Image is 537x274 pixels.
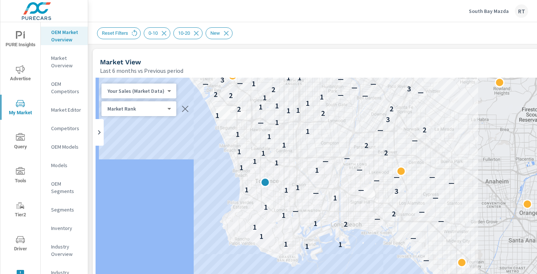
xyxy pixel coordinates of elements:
p: — [374,176,380,185]
div: Your Sales (Market Data) [101,105,170,112]
p: — [429,172,435,181]
p: — [338,74,344,83]
p: — [358,185,364,194]
h5: Market View [100,58,141,66]
p: Last 6 months vs Previous period [100,66,183,75]
p: — [237,78,243,87]
div: Competitors [41,123,88,134]
p: 1 [240,163,243,172]
p: — [338,90,344,99]
p: 1 [275,158,278,167]
p: Models [51,162,82,169]
p: 2 [231,71,234,80]
span: Tools [3,167,38,185]
p: Industry Overview [51,243,82,258]
p: — [323,156,328,165]
p: — [293,206,298,215]
p: 1 [264,203,268,212]
p: — [433,193,438,202]
div: Market Editor [41,104,88,115]
p: 1 [314,219,317,228]
span: Advertise [3,65,38,83]
p: — [362,91,368,100]
p: 2 [344,220,347,229]
p: 1 [305,242,309,251]
p: 2 [423,125,426,134]
p: 3 [220,75,224,84]
p: — [377,125,383,134]
p: Market Overview [51,54,82,69]
div: Inventory [41,223,88,234]
p: Market Editor [51,106,82,114]
p: OEM Models [51,143,82,150]
p: Competitors [51,125,82,132]
p: 2 [390,104,393,113]
p: 1 [267,132,271,141]
div: Your Sales (Market Data) [101,88,170,95]
div: Market Overview [41,53,88,71]
span: Driver [3,235,38,253]
p: — [423,256,429,264]
div: RT [515,4,528,18]
p: — [266,71,272,80]
p: 1 [216,111,219,120]
p: 1 [282,141,286,149]
span: Tier2 [3,201,38,219]
p: Inventory [51,224,82,232]
p: 1 [296,106,300,115]
p: South Bay Mazda [469,8,509,14]
p: 1 [320,92,324,101]
p: 1 [237,147,241,156]
p: 3 [407,84,411,93]
span: Query [3,133,38,151]
p: OEM Segments [51,180,82,195]
p: 1 [275,118,279,127]
p: 1 [275,101,279,110]
p: 1 [261,149,265,158]
p: — [394,172,400,181]
p: — [357,165,363,174]
p: Your Sales (Market Data) [107,88,164,94]
p: 2 [384,148,388,157]
p: — [313,188,319,197]
p: 1 [338,240,342,249]
p: Market Rank [107,105,164,112]
p: 2 [364,141,368,150]
div: Industry Overview [41,241,88,260]
p: 1 [287,106,290,115]
p: 1 [333,193,337,202]
p: — [203,79,209,88]
div: OEM Competitors [41,78,88,97]
p: OEM Market Overview [51,28,82,43]
p: 1 [260,232,263,241]
p: 1 [253,223,257,231]
p: — [448,178,454,187]
p: — [374,214,380,223]
div: Models [41,160,88,171]
p: — [410,233,416,242]
p: Segments [51,206,82,213]
p: 1 [287,73,290,82]
p: 3 [394,187,398,196]
p: 1 [315,166,319,175]
p: 1 [284,186,288,194]
span: 0-10 [144,30,162,36]
div: OEM Models [41,141,88,152]
p: 1 [263,179,267,188]
p: 1 [259,102,263,111]
p: 2 [392,209,396,218]
span: PURE Insights [3,31,38,49]
p: 1 [245,185,249,194]
p: — [351,83,357,92]
p: — [370,79,376,88]
p: 1 [236,130,240,139]
div: OEM Segments [41,178,88,197]
p: 1 [306,99,310,108]
p: 2 [314,69,318,78]
p: — [344,153,350,162]
div: 10-20 [173,27,203,39]
div: Segments [41,204,88,215]
p: 1 [298,73,301,82]
p: 2 [271,85,275,94]
div: New [206,27,233,39]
